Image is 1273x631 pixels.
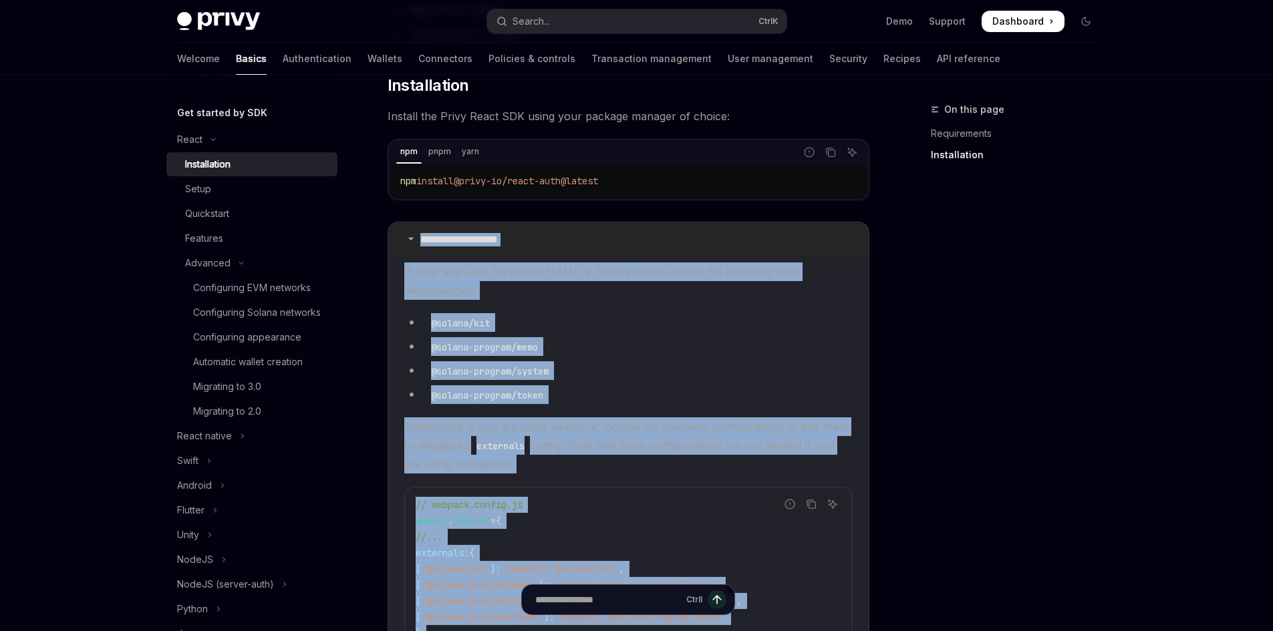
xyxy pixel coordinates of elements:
span: install [416,175,454,187]
span: [ [416,579,421,591]
code: externals [471,439,530,453]
div: Migrating to 2.0 [193,403,261,419]
div: npm [396,144,422,160]
div: NodeJS [177,552,213,568]
a: Requirements [931,123,1107,144]
div: Setup [185,181,211,197]
div: Python [177,601,208,617]
a: API reference [937,43,1000,75]
a: Configuring Solana networks [166,300,337,325]
span: '@solana/kit' [421,563,490,575]
span: . [448,515,453,527]
a: Authentication [283,43,351,75]
div: React [177,132,202,148]
div: Advanced [185,255,231,271]
span: // webpack.config.js [416,499,523,511]
div: Search... [513,13,550,29]
a: Installation [166,152,337,176]
div: NodeJS (server-auth) [177,576,274,592]
span: exports [453,515,490,527]
div: Configuring EVM networks [193,280,311,296]
div: Flutter [177,502,204,518]
button: Toggle Unity section [166,523,337,547]
a: Basics [236,43,267,75]
code: @solana-program/memo [426,340,543,355]
a: User management [728,43,813,75]
a: Wallets [368,43,402,75]
span: ]: [539,579,549,591]
button: Send message [708,590,726,609]
a: Setup [166,177,337,201]
span: '@solana-program/memo' [421,579,539,591]
button: Toggle dark mode [1075,11,1097,32]
button: Toggle React section [166,128,337,152]
a: Configuring EVM networks [166,276,337,300]
button: Toggle React native section [166,424,337,448]
span: , [715,579,720,591]
a: Quickstart [166,202,337,226]
div: yarn [458,144,483,160]
button: Toggle Android section [166,473,337,497]
a: Transaction management [591,43,712,75]
span: Dashboard [992,15,1044,28]
a: Recipes [883,43,921,75]
span: If your app uses [PERSON_NAME]’s Solana wallets, install the following peer dependencies: [404,262,853,300]
a: Security [829,43,867,75]
a: Configuring appearance [166,325,337,349]
span: module [416,515,448,527]
button: Report incorrect code [801,144,818,161]
button: Copy the contents from the code block [803,495,820,513]
button: Copy the contents from the code block [822,144,839,161]
a: Migrating to 2.0 [166,399,337,423]
span: Install the Privy React SDK using your package manager of choice: [388,107,869,126]
code: @solana-program/system [426,364,554,379]
span: Installation [388,75,469,96]
a: Dashboard [982,11,1065,32]
div: Configuring appearance [193,329,301,345]
button: Toggle Flutter section [166,498,337,522]
span: On this page [944,101,1004,118]
span: 'commonjs @solana-program/memo' [549,579,715,591]
span: Ctrl K [758,16,779,27]
div: Quickstart [185,206,229,222]
span: { [469,547,474,559]
div: Configuring Solana networks [193,304,321,321]
span: //... [416,531,442,543]
div: Android [177,477,212,493]
span: = [490,515,496,527]
div: Migrating to 3.0 [193,379,261,395]
code: @solana-program/token [426,388,549,403]
div: Swift [177,453,198,469]
span: npm [400,175,416,187]
button: Toggle Advanced section [166,251,337,275]
button: Toggle Swift section [166,449,337,473]
span: Additionally, if you are using webpack, include the following configurations to add them to webpa... [404,417,853,473]
input: Ask a question... [535,585,681,614]
code: @solana/kit [426,316,495,331]
a: Automatic wallet creation [166,350,337,374]
button: Toggle Python section [166,597,337,621]
a: Demo [886,15,913,28]
div: pnpm [424,144,455,160]
span: externals: [416,547,469,559]
a: Installation [931,144,1107,166]
div: React native [177,428,232,444]
div: Installation [185,156,231,172]
h5: Get started by SDK [177,105,267,121]
a: Features [166,226,337,250]
a: Migrating to 3.0 [166,375,337,399]
a: Policies & controls [488,43,575,75]
div: Automatic wallet creation [193,354,303,370]
a: Support [929,15,966,28]
button: Open search [487,9,787,33]
div: Unity [177,527,199,543]
button: Report incorrect code [781,495,799,513]
span: @privy-io/react-auth@latest [454,175,598,187]
img: dark logo [177,12,260,31]
a: Welcome [177,43,220,75]
span: { [496,515,501,527]
a: Connectors [418,43,472,75]
span: [ [416,563,421,575]
span: 'commonjs @solana/kit' [501,563,619,575]
div: Features [185,230,223,246]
